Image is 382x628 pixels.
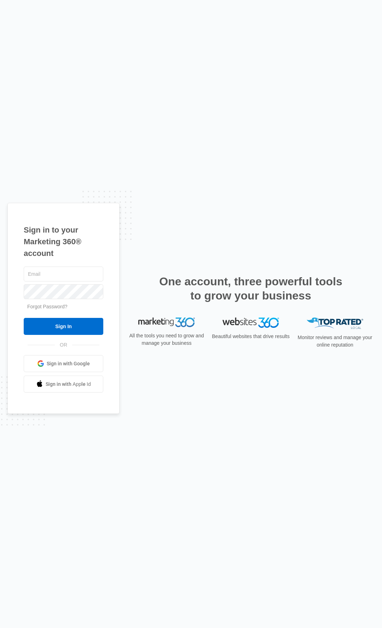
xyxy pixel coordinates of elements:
[307,318,363,329] img: Top Rated Local
[127,332,206,347] p: All the tools you need to grow and manage your business
[211,333,290,340] p: Beautiful websites that drive results
[295,334,375,349] p: Monitor reviews and manage your online reputation
[24,224,103,259] h1: Sign in to your Marketing 360® account
[138,318,195,327] img: Marketing 360
[27,304,68,309] a: Forgot Password?
[47,360,90,367] span: Sign in with Google
[24,355,103,372] a: Sign in with Google
[55,341,72,349] span: OR
[24,376,103,393] a: Sign in with Apple Id
[46,381,91,388] span: Sign in with Apple Id
[24,267,103,281] input: Email
[222,318,279,328] img: Websites 360
[24,318,103,335] input: Sign In
[157,274,345,303] h2: One account, three powerful tools to grow your business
